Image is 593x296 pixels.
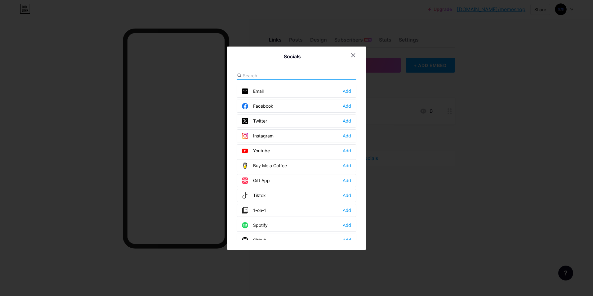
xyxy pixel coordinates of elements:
div: Add [343,133,351,139]
div: Add [343,192,351,199]
div: Spotify [242,222,268,228]
div: Twitter [242,118,267,124]
div: Add [343,118,351,124]
div: 1-on-1 [242,207,266,213]
div: Youtube [242,148,270,154]
div: Email [242,88,264,94]
div: Instagram [242,133,274,139]
div: Add [343,163,351,169]
div: Socials [284,53,301,60]
div: Buy Me a Coffee [242,163,287,169]
div: Github [242,237,266,243]
div: Tiktok [242,192,266,199]
div: Facebook [242,103,273,109]
div: Add [343,222,351,228]
div: Add [343,177,351,184]
div: Add [343,103,351,109]
div: Add [343,148,351,154]
div: Add [343,88,351,94]
div: Add [343,237,351,243]
div: Gift App [242,177,270,184]
input: Search [243,72,311,79]
div: Add [343,207,351,213]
